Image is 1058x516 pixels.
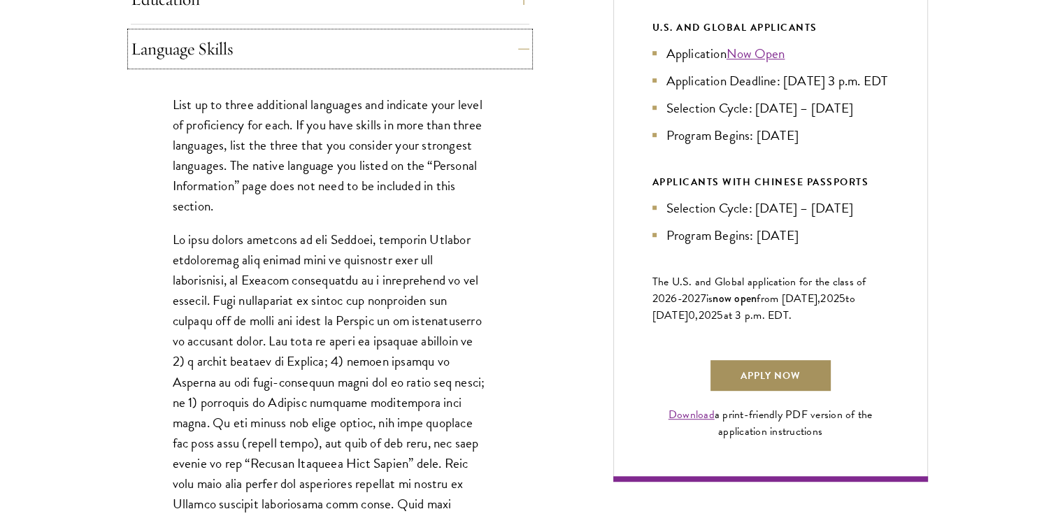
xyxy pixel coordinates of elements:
p: List up to three additional languages and indicate your level of proficiency for each. If you hav... [173,94,487,216]
li: Program Begins: [DATE] [652,125,889,145]
li: Program Begins: [DATE] [652,225,889,245]
div: U.S. and Global Applicants [652,19,889,36]
span: 5 [717,307,723,324]
span: 0 [688,307,695,324]
span: from [DATE], [757,290,820,307]
a: Download [669,406,715,423]
span: 6 [671,290,677,307]
span: at 3 p.m. EDT. [724,307,792,324]
li: Application [652,43,889,64]
span: , [695,307,698,324]
span: now open [713,290,757,306]
li: Application Deadline: [DATE] 3 p.m. EDT [652,71,889,91]
div: a print-friendly PDF version of the application instructions [652,406,889,440]
li: Selection Cycle: [DATE] – [DATE] [652,98,889,118]
a: Now Open [727,43,785,64]
span: to [DATE] [652,290,855,324]
button: Language Skills [131,32,529,66]
li: Selection Cycle: [DATE] – [DATE] [652,198,889,218]
span: 202 [699,307,717,324]
div: APPLICANTS WITH CHINESE PASSPORTS [652,173,889,191]
span: 202 [820,290,839,307]
span: is [706,290,713,307]
span: 7 [701,290,706,307]
a: Apply Now [709,359,832,392]
span: 5 [839,290,845,307]
span: -202 [678,290,701,307]
span: The U.S. and Global application for the class of 202 [652,273,866,307]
